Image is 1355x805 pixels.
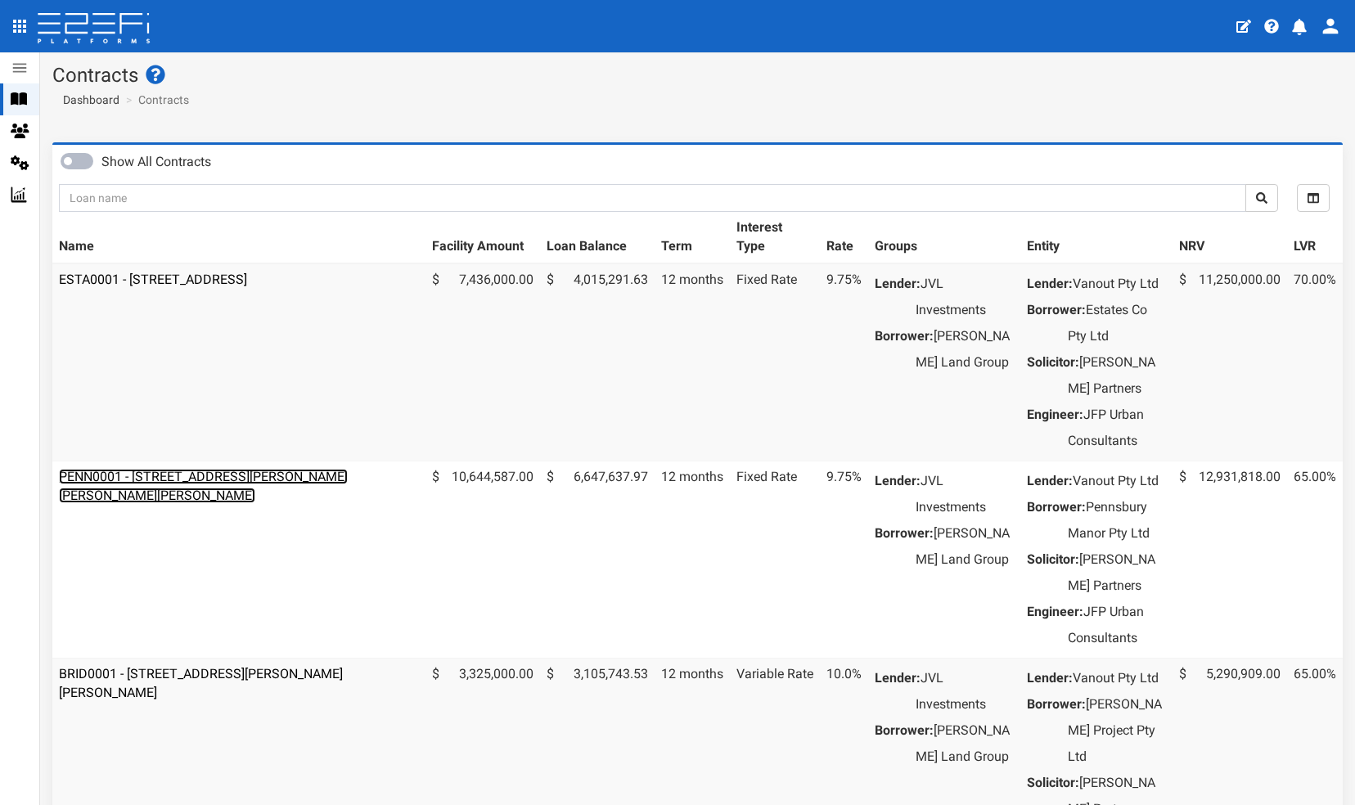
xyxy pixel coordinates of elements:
a: ESTA0001 - [STREET_ADDRESS] [59,272,247,287]
dd: Vanout Pty Ltd [1068,271,1166,297]
dt: Lender: [875,468,921,494]
dd: [PERSON_NAME] Land Group [916,323,1014,376]
td: 4,015,291.63 [540,263,655,461]
td: 9.75% [820,461,868,658]
td: 6,647,637.97 [540,461,655,658]
a: BRID0001 - [STREET_ADDRESS][PERSON_NAME][PERSON_NAME] [59,666,343,700]
td: Fixed Rate [730,461,820,658]
dd: [PERSON_NAME] Partners [1068,546,1166,599]
th: LVR [1287,212,1343,263]
dd: Estates Co Pty Ltd [1068,297,1166,349]
th: Loan Balance [540,212,655,263]
dt: Borrower: [1027,494,1086,520]
td: 10,644,587.00 [425,461,540,658]
dt: Borrower: [875,717,934,744]
th: Rate [820,212,868,263]
li: Contracts [122,92,189,108]
dt: Lender: [1027,665,1073,691]
dt: Borrower: [1027,691,1086,717]
dd: JFP Urban Consultants [1068,402,1166,454]
dd: Vanout Pty Ltd [1068,665,1166,691]
th: Entity [1020,212,1173,263]
th: Groups [868,212,1020,263]
td: 70.00% [1287,263,1343,461]
dd: JFP Urban Consultants [1068,599,1166,651]
td: 12 months [655,263,730,461]
dt: Lender: [1027,271,1073,297]
td: 12,931,818.00 [1173,461,1287,658]
dt: Lender: [875,271,921,297]
dt: Solicitor: [1027,349,1079,376]
dd: [PERSON_NAME] Land Group [916,717,1014,770]
dd: Vanout Pty Ltd [1068,468,1166,494]
a: Dashboard [56,92,119,108]
dt: Engineer: [1027,402,1083,428]
th: Facility Amount [425,212,540,263]
dt: Solicitor: [1027,546,1079,573]
a: PENN0001 - [STREET_ADDRESS][PERSON_NAME][PERSON_NAME][PERSON_NAME] [59,469,348,503]
th: NRV [1173,212,1287,263]
dd: [PERSON_NAME] Land Group [916,520,1014,573]
td: 9.75% [820,263,868,461]
dt: Solicitor: [1027,770,1079,796]
input: Loan name [59,184,1246,212]
span: Dashboard [56,93,119,106]
td: 7,436,000.00 [425,263,540,461]
dt: Borrower: [875,520,934,546]
dd: [PERSON_NAME] Project Pty Ltd [1068,691,1166,770]
dd: JVL Investments [916,665,1014,717]
h1: Contracts [52,65,1343,86]
td: Fixed Rate [730,263,820,461]
dd: JVL Investments [916,468,1014,520]
dd: JVL Investments [916,271,1014,323]
dd: [PERSON_NAME] Partners [1068,349,1166,402]
td: 65.00% [1287,461,1343,658]
th: Name [52,212,425,263]
th: Term [655,212,730,263]
dt: Borrower: [1027,297,1086,323]
th: Interest Type [730,212,820,263]
dt: Lender: [875,665,921,691]
td: 11,250,000.00 [1173,263,1287,461]
dt: Lender: [1027,468,1073,494]
td: 12 months [655,461,730,658]
dt: Borrower: [875,323,934,349]
dt: Engineer: [1027,599,1083,625]
dd: Pennsbury Manor Pty Ltd [1068,494,1166,546]
label: Show All Contracts [101,153,211,172]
